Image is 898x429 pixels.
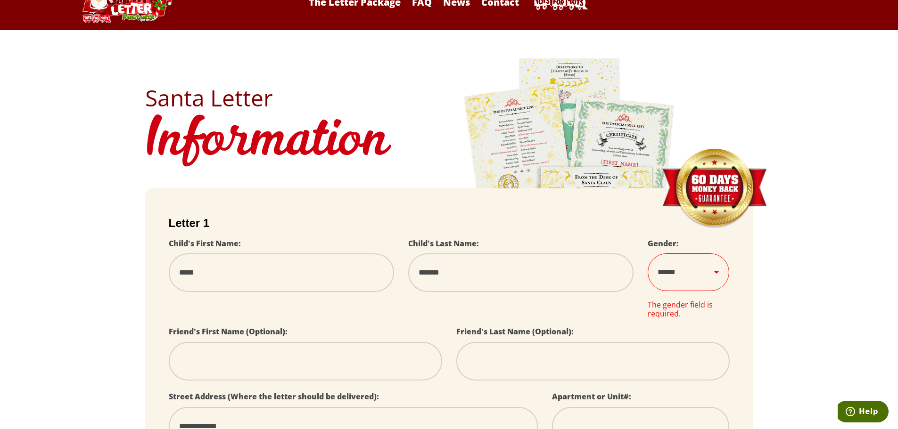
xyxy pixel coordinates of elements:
label: Friend's First Name (Optional): [169,326,288,337]
img: letters.png [463,57,676,320]
h1: Information [145,109,753,174]
label: Child's Last Name: [408,238,479,249]
h2: Letter 1 [169,217,730,230]
label: Friend's Last Name (Optional): [456,326,574,337]
label: Gender: [648,238,679,249]
label: Child's First Name: [169,238,241,249]
img: Money Back Guarantee [661,148,767,229]
label: Apartment or Unit#: [552,391,631,402]
iframe: Opens a widget where you can find more information [838,401,889,424]
div: The gender field is required. [648,300,729,318]
label: Street Address (Where the letter should be delivered): [169,391,379,402]
h2: Santa Letter [145,87,753,109]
